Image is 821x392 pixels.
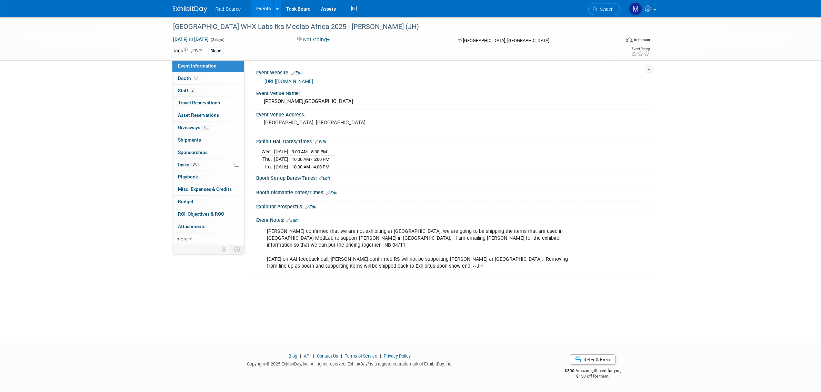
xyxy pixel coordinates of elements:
a: API [304,353,310,359]
td: [DATE] [274,148,288,156]
a: Budget [172,196,244,208]
a: Edit [315,140,326,144]
span: | [298,353,303,359]
div: [PERSON_NAME][GEOGRAPHIC_DATA] [261,96,643,107]
td: Personalize Event Tab Strip [218,245,230,254]
a: Privacy Policy [384,353,411,359]
sup: ® [368,361,370,364]
span: | [339,353,344,359]
div: Copyright © 2025 ExhibitDay, Inc. All rights reserved. ExhibitDay is a registered trademark of Ex... [173,359,527,367]
span: | [311,353,316,359]
span: Tasks [177,162,199,167]
a: Booth [172,72,244,84]
span: Rad Source [216,6,241,12]
a: Giveaways18 [172,122,244,134]
span: Booth [178,75,199,81]
span: 2 [190,88,195,93]
a: Contact Us [317,353,338,359]
span: Budget [178,199,193,204]
a: Edit [319,176,330,181]
a: Travel Reservations [172,97,244,109]
a: Edit [326,190,338,195]
div: Event Venue Address: [256,110,649,118]
span: Search [598,7,613,12]
span: Asset Reservations [178,112,219,118]
a: Tasks0% [172,159,244,171]
span: Event Information [178,63,217,69]
a: Terms of Service [345,353,377,359]
div: In-Person [634,37,650,42]
div: Exhibit Hall Dates/Times: [256,136,649,145]
td: [DATE] [274,156,288,163]
div: Exhibitor Prospectus: [256,202,649,210]
td: Wed. [261,148,274,156]
button: Not Going [294,36,332,43]
td: Thu. [261,156,274,163]
div: Event Format [579,36,650,46]
div: $500 Amazon gift card for you, [537,363,649,379]
span: | [378,353,383,359]
img: Format-Inperson.png [626,37,633,42]
a: Blog [289,353,297,359]
a: ROI, Objectives & ROO [172,208,244,220]
pre: [GEOGRAPHIC_DATA], [GEOGRAPHIC_DATA] [264,120,412,126]
span: 0% [191,162,199,167]
div: Booth Set-up Dates/Times: [256,173,649,182]
a: Playbook [172,171,244,183]
a: more [172,233,244,245]
a: Refer & Earn [570,354,615,365]
div: [GEOGRAPHIC_DATA] WHX Labs fka Medlab Africa 2025 - [PERSON_NAME] (JH) [171,21,610,33]
span: 18 [202,125,209,130]
div: Event Website: [256,68,649,76]
span: [DATE] [DATE] [173,36,209,42]
td: [DATE] [274,163,288,170]
td: Fri. [261,163,274,170]
span: Travel Reservations [178,100,220,105]
a: Search [588,3,620,15]
span: ROI, Objectives & ROO [178,211,224,217]
span: Sponsorships [178,149,208,155]
div: Event Notes: [256,215,649,224]
span: [GEOGRAPHIC_DATA], [GEOGRAPHIC_DATA] [463,38,549,43]
div: [PERSON_NAME] confirmed that we are not exhibiting at [GEOGRAPHIC_DATA], we are going to be shipp... [262,225,573,273]
a: Event Information [172,60,244,72]
img: Melissa Conboy [629,2,642,16]
span: Shipments [178,137,201,143]
span: Booth not reserved yet [193,75,199,81]
span: Playbook [178,174,198,179]
div: Booth Dismantle Dates/Times: [256,187,649,196]
td: Tags [173,47,202,55]
a: Edit [286,218,298,223]
div: Event Venue Name: [256,88,649,97]
span: Attachments [178,224,206,229]
div: $150 off for them. [537,373,649,379]
a: Asset Reservations [172,109,244,121]
a: Staff2 [172,85,244,97]
a: [URL][DOMAIN_NAME] [264,79,313,84]
a: Attachments [172,220,244,233]
span: to [188,37,194,42]
a: Misc. Expenses & Credits [172,183,244,195]
span: Giveaways [178,125,209,130]
a: Sponsorships [172,146,244,158]
div: Blood [208,48,223,55]
a: Edit [191,49,202,53]
span: (3 days) [210,38,224,42]
span: 10:00 AM - 4:00 PM [292,164,329,169]
span: 10:00 AM - 5:00 PM [292,157,329,162]
span: Staff [178,88,195,93]
img: ExhibitDay [173,6,207,13]
a: Shipments [172,134,244,146]
div: Event Rating [631,47,650,51]
span: more [177,236,188,241]
a: Edit [291,71,303,75]
a: Edit [305,205,317,209]
td: Toggle Event Tabs [230,245,244,254]
span: Misc. Expenses & Credits [178,186,232,192]
span: 9:00 AM - 5:00 PM [292,149,327,154]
